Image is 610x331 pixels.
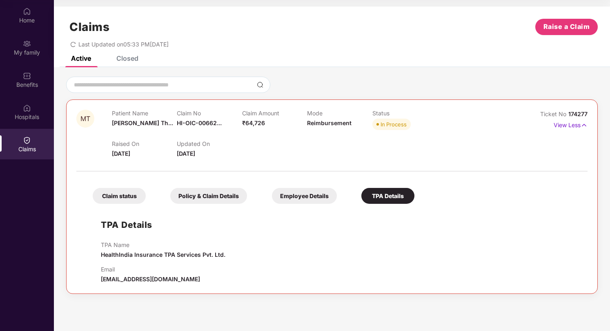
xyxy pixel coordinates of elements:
[272,188,337,204] div: Employee Details
[101,266,200,273] p: Email
[361,188,414,204] div: TPA Details
[23,40,31,48] img: svg+xml;base64,PHN2ZyB3aWR0aD0iMjAiIGhlaWdodD0iMjAiIHZpZXdCb3g9IjAgMCAyMCAyMCIgZmlsbD0ibm9uZSIgeG...
[23,136,31,144] img: svg+xml;base64,PHN2ZyBpZD0iQ2xhaW0iIHhtbG5zPSJodHRwOi8vd3d3LnczLm9yZy8yMDAwL3N2ZyIgd2lkdGg9IjIwIi...
[101,276,200,282] span: [EMAIL_ADDRESS][DOMAIN_NAME]
[112,140,177,147] p: Raised On
[177,110,242,117] p: Claim No
[101,218,152,232] h1: TPA Details
[554,119,588,130] p: View Less
[93,188,146,204] div: Claim status
[69,20,109,34] h1: Claims
[112,110,177,117] p: Patient Name
[177,119,222,126] span: HI-OIC-00662...
[381,120,407,128] div: In Process
[116,54,138,62] div: Closed
[307,119,352,126] span: Reimbursement
[543,22,590,32] span: Raise a Claim
[177,150,195,157] span: [DATE]
[101,241,225,248] p: TPA Name
[112,119,173,126] span: [PERSON_NAME] Th...
[23,104,31,112] img: svg+xml;base64,PHN2ZyBpZD0iSG9zcGl0YWxzIiB4bWxucz0iaHR0cDovL3d3dy53My5vcmcvMjAwMC9zdmciIHdpZHRoPS...
[80,115,90,122] span: MT
[177,140,242,147] p: Updated On
[78,41,169,48] span: Last Updated on 05:33 PM[DATE]
[242,119,265,126] span: ₹64,726
[257,82,263,88] img: svg+xml;base64,PHN2ZyBpZD0iU2VhcmNoLTMyeDMyIiB4bWxucz0iaHR0cDovL3d3dy53My5vcmcvMjAwMC9zdmciIHdpZH...
[23,7,31,15] img: svg+xml;base64,PHN2ZyBpZD0iSG9tZSIgeG1sbnM9Imh0dHA6Ly93d3cudzMub3JnLzIwMDAvc3ZnIiB3aWR0aD0iMjAiIG...
[540,110,568,117] span: Ticket No
[101,251,225,258] span: HealthIndia Insurance TPA Services Pvt. Ltd.
[372,110,437,117] p: Status
[242,110,307,117] p: Claim Amount
[568,110,588,117] span: 174277
[170,188,247,204] div: Policy & Claim Details
[71,54,91,62] div: Active
[581,121,588,130] img: svg+xml;base64,PHN2ZyB4bWxucz0iaHR0cDovL3d3dy53My5vcmcvMjAwMC9zdmciIHdpZHRoPSIxNyIgaGVpZ2h0PSIxNy...
[307,110,372,117] p: Mode
[112,150,130,157] span: [DATE]
[70,41,76,48] span: redo
[535,19,598,35] button: Raise a Claim
[23,72,31,80] img: svg+xml;base64,PHN2ZyBpZD0iQmVuZWZpdHMiIHhtbG5zPSJodHRwOi8vd3d3LnczLm9yZy8yMDAwL3N2ZyIgd2lkdGg9Ij...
